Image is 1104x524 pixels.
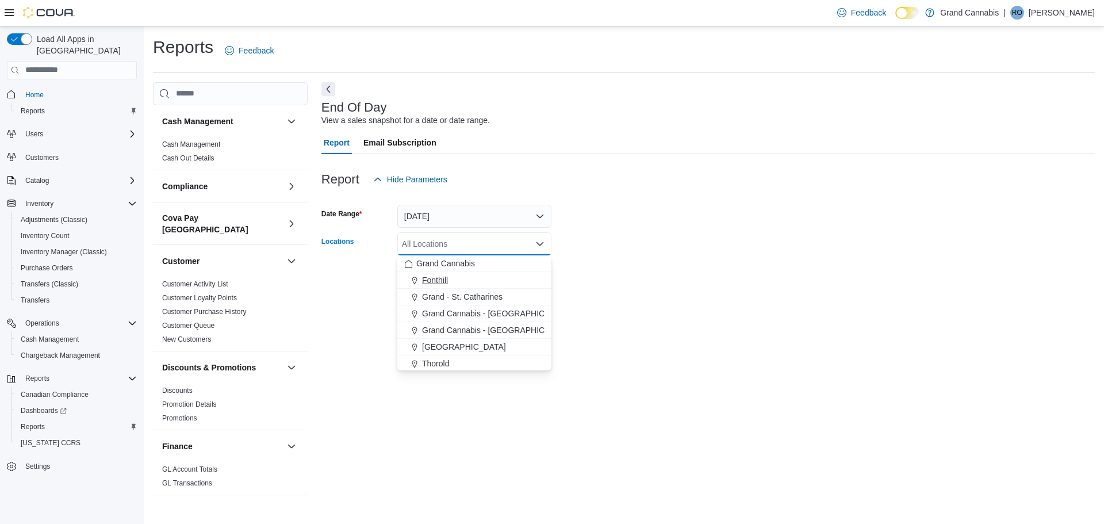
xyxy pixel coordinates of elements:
span: Feedback [851,7,886,18]
a: Cash Management [16,332,83,346]
span: Feedback [239,45,274,56]
span: Chargeback Management [16,349,137,362]
span: Customer Purchase History [162,307,247,316]
label: Date Range [321,209,362,219]
a: Transfers (Classic) [16,277,83,291]
a: Inventory Manager (Classic) [16,245,112,259]
button: Inventory Manager (Classic) [11,244,141,260]
a: Customer Activity List [162,280,228,288]
button: Catalog [21,174,53,188]
div: View a sales snapshot for a date or date range. [321,114,490,127]
button: Chargeback Management [11,347,141,364]
span: Operations [21,316,137,330]
span: Reports [16,104,137,118]
span: Transfers (Classic) [16,277,137,291]
span: Inventory [25,199,53,208]
span: RO [1012,6,1022,20]
button: Customer [162,255,282,267]
button: Thorold [397,355,551,372]
span: Email Subscription [363,131,436,154]
span: Promotion Details [162,400,217,409]
a: GL Account Totals [162,465,217,473]
span: Cash Management [21,335,79,344]
span: Cash Out Details [162,154,214,163]
button: Reports [11,419,141,435]
span: Adjustments (Classic) [16,213,137,227]
h3: Cova Pay [GEOGRAPHIC_DATA] [162,212,282,235]
button: Discounts & Promotions [162,362,282,373]
img: Cova [23,7,75,18]
a: Promotion Details [162,400,217,408]
h3: End Of Day [321,101,387,114]
button: Users [21,127,48,141]
span: Adjustments (Classic) [21,215,87,224]
a: Promotions [162,414,197,422]
a: New Customers [162,335,211,343]
span: Grand Cannabis [416,258,475,269]
a: Reports [16,420,49,434]
button: Transfers [11,292,141,308]
span: Purchase Orders [16,261,137,275]
button: Inventory [2,196,141,212]
button: Customer [285,254,298,268]
button: Reports [2,370,141,387]
a: Adjustments (Classic) [16,213,92,227]
button: Compliance [285,179,298,193]
button: Grand Cannabis - [GEOGRAPHIC_DATA] [397,322,551,339]
a: Reports [16,104,49,118]
span: Customers [25,153,59,162]
a: Feedback [833,1,891,24]
a: Customer Queue [162,322,214,330]
span: Discounts [162,386,193,395]
nav: Complex example [7,82,137,505]
span: Reports [16,420,137,434]
button: Cova Pay [GEOGRAPHIC_DATA] [285,217,298,231]
button: [US_STATE] CCRS [11,435,141,451]
div: Choose from the following options [397,255,551,389]
span: Customers [21,150,137,165]
span: Dashboards [21,406,67,415]
button: Fonthill [397,272,551,289]
button: Canadian Compliance [11,387,141,403]
span: Promotions [162,414,197,423]
span: Cash Management [162,140,220,149]
input: Dark Mode [895,7,919,19]
a: Inventory Count [16,229,74,243]
a: Purchase Orders [16,261,78,275]
button: Operations [2,315,141,331]
button: [DATE] [397,205,551,228]
div: Discounts & Promotions [153,384,308,430]
span: Operations [25,319,59,328]
button: Hide Parameters [369,168,452,191]
a: Discounts [162,387,193,395]
button: Grand - St. Catharines [397,289,551,305]
div: Rick O'Neil [1010,6,1024,20]
button: [GEOGRAPHIC_DATA] [397,339,551,355]
span: Cash Management [16,332,137,346]
button: Cash Management [285,114,298,128]
span: Dashboards [16,404,137,418]
span: Inventory [21,197,137,211]
button: Transfers (Classic) [11,276,141,292]
span: Customer Queue [162,321,214,330]
span: Home [25,90,44,100]
span: Transfers [16,293,137,307]
button: Grand Cannabis - [GEOGRAPHIC_DATA] [397,305,551,322]
span: Reports [21,422,45,431]
h3: Finance [162,441,193,452]
button: Finance [162,441,282,452]
div: Customer [153,277,308,351]
span: Load All Apps in [GEOGRAPHIC_DATA] [32,33,137,56]
span: Thorold [422,358,449,369]
span: Users [21,127,137,141]
span: [US_STATE] CCRS [21,438,80,447]
a: Settings [21,460,55,473]
h3: Compliance [162,181,208,192]
a: Cash Management [162,140,220,148]
label: Locations [321,237,354,246]
span: Transfers [21,296,49,305]
a: Customers [21,151,63,165]
button: Compliance [162,181,282,192]
button: Inventory Count [11,228,141,244]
